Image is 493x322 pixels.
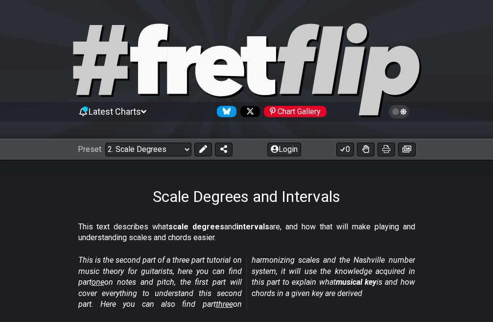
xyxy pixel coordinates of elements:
[105,143,191,156] select: Preset
[194,143,212,156] button: Edit Preset
[168,222,224,231] strong: scale degrees
[336,277,376,287] strong: musical key
[78,255,415,309] em: This is the second part of a three part tutorial on music theory for guitarists, here you can fin...
[394,107,405,116] span: Toggle light / dark theme
[213,106,236,117] a: Follow #fretflip at Bluesky
[216,299,233,309] span: three
[78,222,415,244] p: This text describes what and are, and how that will make playing and understanding scales and cho...
[377,143,395,156] button: Print
[236,106,260,117] a: Follow #fretflip at X
[78,145,101,154] span: Preset
[92,277,104,287] span: one
[89,106,141,117] span: Latest Charts
[357,143,375,156] button: Toggle Dexterity for all fretkits
[336,143,354,156] button: 0
[153,187,340,206] h1: Scale Degrees and Intervals
[264,106,327,117] div: Chart Gallery
[215,143,233,156] button: Share Preset
[260,106,327,117] a: #fretflip at Pinterest
[236,222,269,231] strong: intervals
[267,143,301,156] button: Login
[398,143,416,156] button: Create image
